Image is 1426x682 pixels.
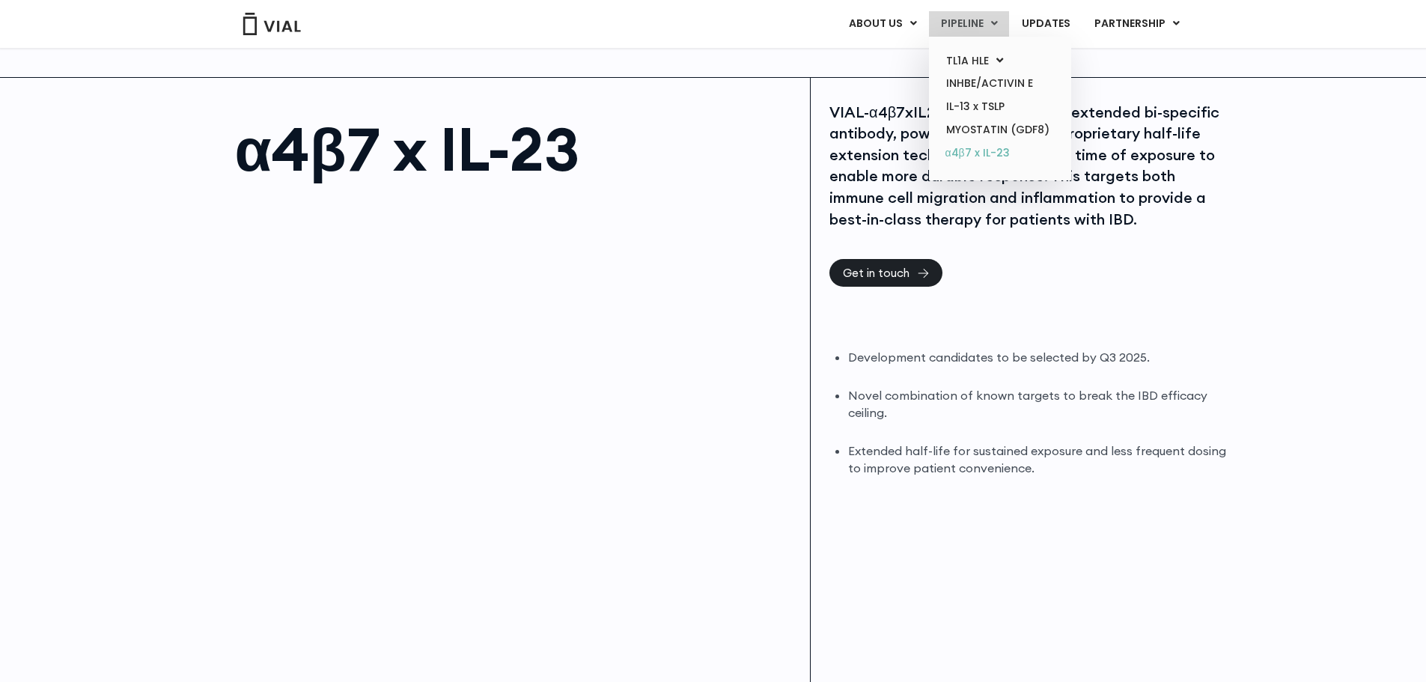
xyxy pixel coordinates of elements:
img: Vial Logo [242,13,302,35]
a: UPDATES [1010,11,1082,37]
a: PARTNERSHIPMenu Toggle [1082,11,1192,37]
a: Get in touch [829,259,942,287]
h1: α4β7 x IL-23 [235,119,796,179]
a: TL1A HLEMenu Toggle [934,49,1065,73]
li: Extended half-life for sustained exposure and less frequent dosing to improve patient convenience. [848,442,1229,477]
a: INHBE/ACTIVIN E [934,72,1065,95]
li: Novel combination of known targets to break the IBD efficacy ceiling. [848,387,1229,421]
a: PIPELINEMenu Toggle [929,11,1009,37]
a: α4β7 x IL-23 [934,141,1065,165]
a: MYOSTATIN (GDF8) [934,118,1065,141]
div: VIAL-α4β7xIL23-HLE is a half-life extended bi-specific antibody, powered by VIAL-HLE proprietary ... [829,102,1229,231]
a: ABOUT USMenu Toggle [837,11,928,37]
span: Get in touch [843,267,909,278]
a: IL-13 x TSLP [934,95,1065,118]
li: Development candidates to be selected by Q3 2025. [848,349,1229,366]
